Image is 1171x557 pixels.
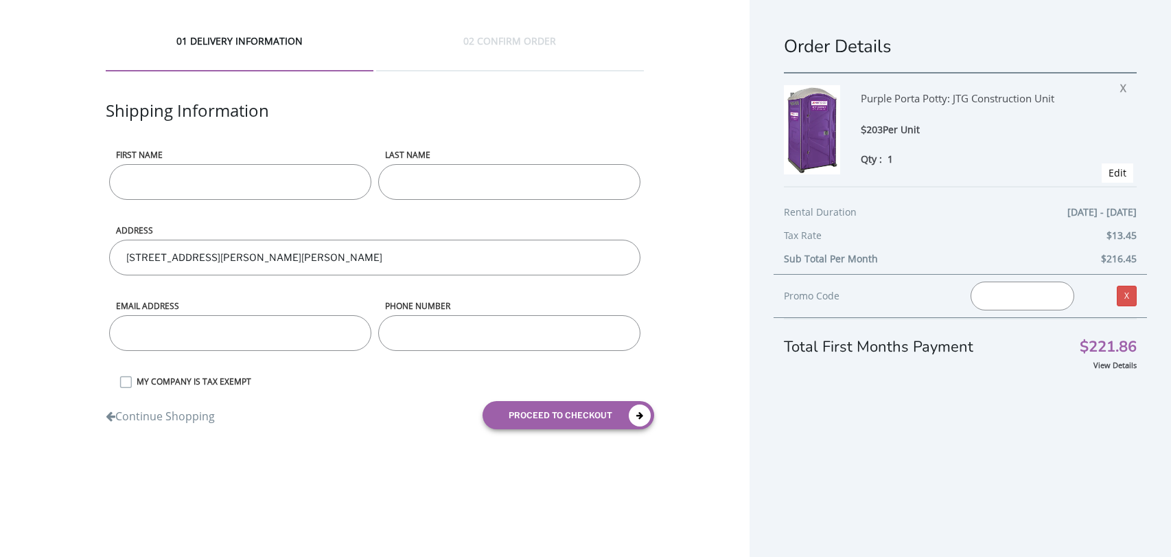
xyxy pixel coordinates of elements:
[109,149,371,161] label: First name
[883,123,920,136] span: Per Unit
[784,227,1137,251] div: Tax Rate
[784,204,1137,227] div: Rental Duration
[888,152,893,166] span: 1
[784,252,878,265] b: Sub Total Per Month
[1101,252,1137,265] b: $216.45
[1116,502,1171,557] button: Live Chat
[1117,286,1137,306] a: X
[861,122,1094,138] div: $203
[784,34,1137,58] h1: Order Details
[106,402,215,424] a: Continue Shopping
[1080,340,1137,354] span: $221.86
[1120,77,1133,95] span: X
[861,152,1094,166] div: Qty :
[130,376,645,387] label: MY COMPANY IS TAX EXEMPT
[378,300,640,312] label: phone number
[1093,360,1137,370] a: View Details
[378,149,640,161] label: LAST NAME
[109,300,371,312] label: Email address
[1106,227,1137,244] span: $13.45
[1067,204,1137,220] span: [DATE] - [DATE]
[376,34,644,71] div: 02 CONFIRM ORDER
[1109,166,1126,179] a: Edit
[784,288,950,304] div: Promo Code
[784,318,1137,358] div: Total First Months Payment
[106,99,645,149] div: Shipping Information
[483,401,654,429] button: proceed to checkout
[861,85,1094,122] div: Purple Porta Potty: JTG Construction Unit
[106,34,373,71] div: 01 DELIVERY INFORMATION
